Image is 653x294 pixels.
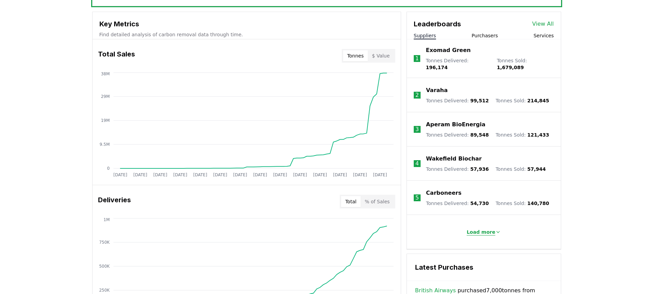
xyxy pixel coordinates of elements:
p: Tonnes Delivered : [426,166,489,172]
p: Tonnes Sold : [496,131,549,138]
span: 54,730 [470,201,489,206]
tspan: [DATE] [153,172,167,177]
span: 99,512 [470,98,489,103]
span: 196,174 [426,65,448,70]
tspan: 19M [101,118,110,123]
tspan: 250K [99,288,110,293]
p: Tonnes Delivered : [426,200,489,207]
p: Tonnes Delivered : [426,57,490,71]
p: 3 [415,125,419,133]
h3: Latest Purchases [415,262,553,272]
tspan: [DATE] [333,172,347,177]
button: Tonnes [343,50,368,61]
tspan: [DATE] [133,172,147,177]
span: 1,679,089 [497,65,524,70]
a: View All [532,20,554,28]
button: Total [341,196,361,207]
p: Tonnes Delivered : [426,131,489,138]
span: 214,845 [527,98,549,103]
p: Tonnes Sold : [497,57,554,71]
tspan: 750K [99,240,110,245]
tspan: [DATE] [233,172,247,177]
button: Load more [461,225,506,239]
span: 57,936 [470,166,489,172]
button: Suppliers [414,32,436,39]
h3: Key Metrics [99,19,394,29]
a: Carboneers [426,189,461,197]
span: 140,780 [527,201,549,206]
a: Wakefield Biochar [426,155,482,163]
h3: Total Sales [98,49,135,63]
p: Find detailed analysis of carbon removal data through time. [99,31,394,38]
tspan: [DATE] [353,172,367,177]
span: 121,433 [527,132,549,138]
a: Varaha [426,86,448,94]
p: 5 [415,194,419,202]
tspan: 0 [107,166,110,171]
p: Tonnes Delivered : [426,97,489,104]
tspan: 38M [101,72,110,76]
tspan: [DATE] [173,172,187,177]
a: Aperam BioEnergia [426,120,485,129]
p: 1 [415,54,419,63]
tspan: [DATE] [273,172,287,177]
tspan: [DATE] [253,172,267,177]
button: $ Value [368,50,394,61]
p: 2 [415,91,419,99]
p: 4 [415,159,419,168]
tspan: [DATE] [373,172,387,177]
button: % of Sales [361,196,394,207]
button: Services [533,32,554,39]
tspan: 500K [99,264,110,269]
tspan: [DATE] [313,172,327,177]
button: Purchasers [472,32,498,39]
tspan: 29M [101,94,110,99]
p: Tonnes Sold : [496,200,549,207]
h3: Leaderboards [414,19,461,29]
h3: Deliveries [98,195,131,208]
tspan: [DATE] [293,172,307,177]
p: Load more [467,229,495,235]
span: 57,944 [527,166,546,172]
tspan: [DATE] [113,172,127,177]
tspan: 1M [104,217,110,222]
p: Tonnes Sold : [496,166,546,172]
tspan: [DATE] [193,172,207,177]
a: Exomad Green [426,46,471,54]
tspan: [DATE] [213,172,227,177]
p: Tonnes Sold : [496,97,549,104]
tspan: 9.5M [99,142,109,147]
span: 89,548 [470,132,489,138]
